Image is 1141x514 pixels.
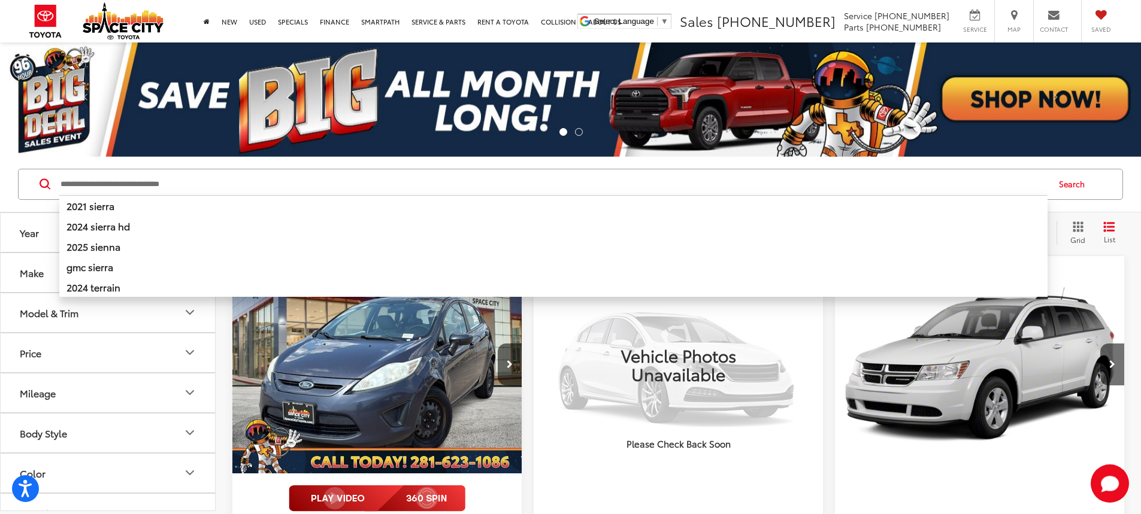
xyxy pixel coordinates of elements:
span: Sales [680,11,713,31]
span: Saved [1088,25,1114,34]
span: Contact [1040,25,1068,34]
span: [PHONE_NUMBER] [717,11,836,31]
span: [PHONE_NUMBER] [874,10,949,22]
b: 2021 sierra [66,199,114,212]
span: List [1103,234,1115,244]
button: Body StyleBody Style [1,413,216,452]
div: Body Style [183,425,197,440]
b: 2024 terrain [66,280,120,294]
button: Toggle Chat Window [1091,464,1129,503]
button: PricePrice [1,333,216,372]
div: Price [20,347,41,358]
button: Search [1048,169,1102,199]
button: ColorColor [1,454,216,492]
img: 2013 Ford Fiesta S [232,256,523,475]
b: 2024 sierra hd [66,219,130,233]
span: [PHONE_NUMBER] [866,21,941,33]
button: MileageMileage [1,373,216,412]
button: Model & TrimModel & Trim [1,293,216,332]
button: Grid View [1057,221,1094,245]
span: Service [844,10,872,22]
button: YearYear [1,213,216,252]
button: List View [1094,221,1124,245]
span: Service [961,25,988,34]
a: Select Language​ [594,17,668,26]
a: 2012 Dodge Journey SXT2012 Dodge Journey SXT2012 Dodge Journey SXT2012 Dodge Journey SXT [834,256,1125,473]
div: Model & Trim [20,307,78,318]
div: Color [183,466,197,480]
button: MakeMake [1,253,216,292]
button: Next image [498,343,522,385]
div: Mileage [183,385,197,400]
div: Price [183,345,197,360]
a: 2013 Ford Fiesta S2013 Ford Fiesta S2013 Ford Fiesta S2013 Ford Fiesta S [232,256,523,473]
div: Color [20,467,46,479]
b: 2025 sienna [66,239,120,253]
img: 2012 Dodge Journey SXT [834,256,1125,475]
img: full motion video [289,485,465,512]
button: Next image [1100,343,1124,385]
div: Year [20,227,39,238]
div: Body Style [20,427,67,439]
div: 2013 Ford Fiesta S 0 [232,256,523,473]
svg: Start Chat [1091,464,1129,503]
img: Vehicle Photos Unavailable Please Check Back Soon [534,256,823,473]
span: ▼ [661,17,668,26]
div: 2012 Dodge Journey SXT 0 [834,256,1125,473]
div: Model & Trim [183,305,197,320]
input: Search by Make, Model, or Keyword [59,170,1048,199]
span: Parts [844,21,864,33]
span: Select Language [594,17,654,26]
img: Space City Toyota [83,2,164,39]
span: Grid [1070,235,1085,245]
a: VIEW_DETAILS [534,256,823,473]
span: Map [1001,25,1027,34]
div: Mileage [20,387,56,399]
b: gmc sierra [66,260,113,273]
div: Make [20,267,44,278]
span: ​ [657,17,658,26]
